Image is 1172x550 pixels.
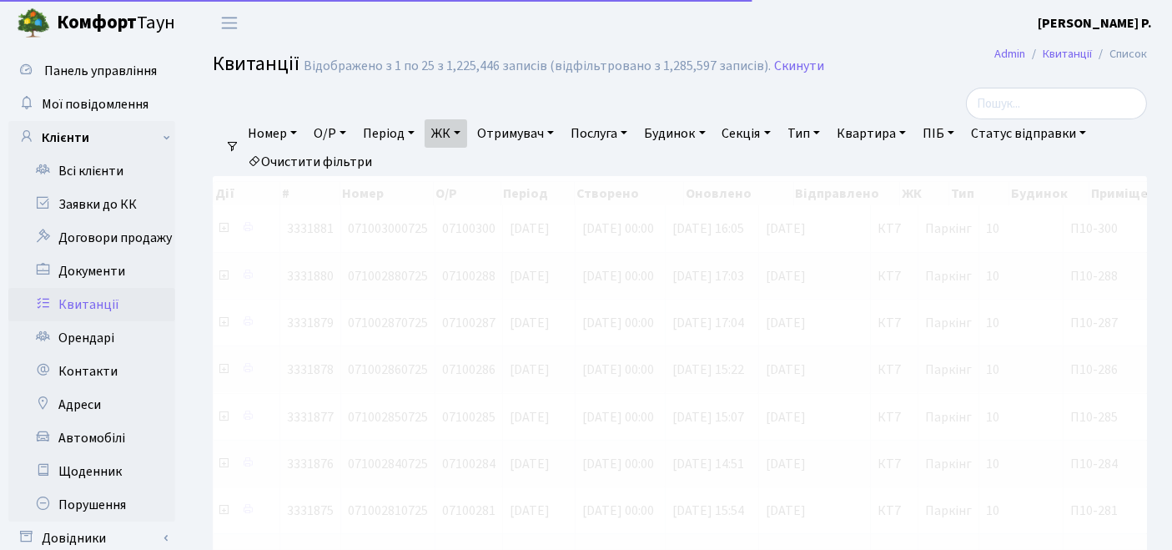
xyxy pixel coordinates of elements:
a: Договори продажу [8,221,175,255]
span: Таун [57,9,175,38]
a: Квитанції [8,288,175,321]
a: Порушення [8,488,175,522]
a: О/Р [307,119,353,148]
a: Послуга [564,119,634,148]
a: Щоденник [8,455,175,488]
a: Автомобілі [8,421,175,455]
img: logo.png [17,7,50,40]
a: Контакти [8,355,175,388]
a: Секція [716,119,777,148]
a: Будинок [637,119,712,148]
a: Всі клієнти [8,154,175,188]
a: ПІБ [916,119,961,148]
a: Скинути [774,58,824,74]
a: Заявки до КК [8,188,175,221]
a: Клієнти [8,121,175,154]
a: Квартира [830,119,913,148]
b: [PERSON_NAME] Р. [1038,14,1152,33]
li: Список [1092,45,1147,63]
a: Адреси [8,388,175,421]
a: Квитанції [1043,45,1092,63]
b: Комфорт [57,9,137,36]
nav: breadcrumb [969,37,1172,72]
a: Статус відправки [964,119,1093,148]
button: Переключити навігацію [209,9,250,37]
a: [PERSON_NAME] Р. [1038,13,1152,33]
a: Документи [8,255,175,288]
a: Тип [781,119,827,148]
a: Номер [241,119,304,148]
a: ЖК [425,119,467,148]
span: Квитанції [213,49,299,78]
div: Відображено з 1 по 25 з 1,225,446 записів (відфільтровано з 1,285,597 записів). [304,58,771,74]
span: Панель управління [44,62,157,80]
a: Отримувач [470,119,561,148]
a: Admin [994,45,1025,63]
span: Мої повідомлення [42,95,148,114]
a: Орендарі [8,321,175,355]
a: Панель управління [8,54,175,88]
a: Мої повідомлення [8,88,175,121]
input: Пошук... [966,88,1147,119]
a: Очистити фільтри [241,148,379,176]
a: Період [356,119,421,148]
